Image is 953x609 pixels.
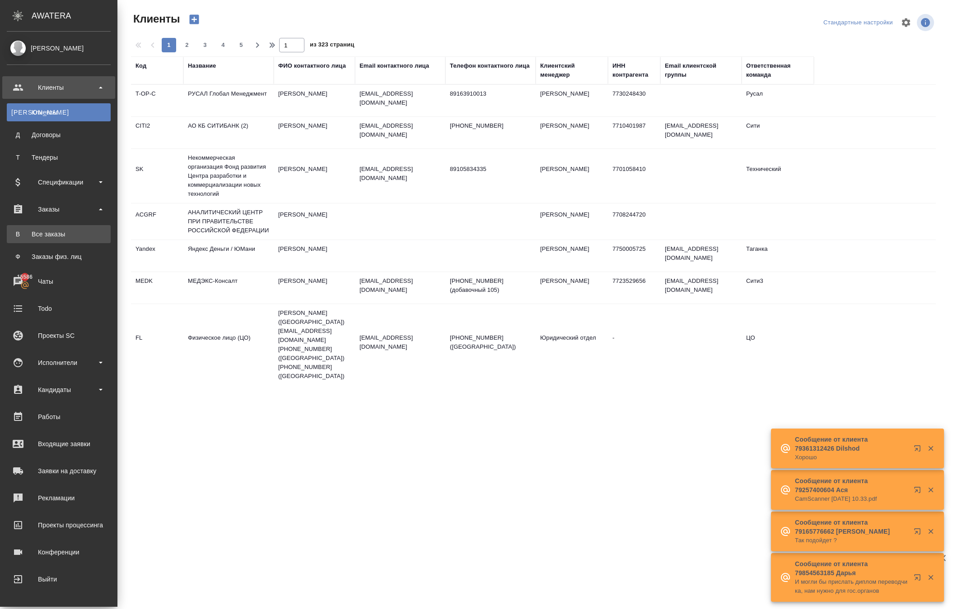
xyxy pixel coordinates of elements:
td: MEDK [131,272,183,304]
div: Заказы [7,203,111,216]
div: split button [821,16,895,30]
p: Сообщение от клиента 79165776662 [PERSON_NAME] [795,518,908,536]
td: [PERSON_NAME] [274,272,355,304]
div: Клиенты [11,108,106,117]
td: [PERSON_NAME] [274,206,355,237]
div: Договоры [11,130,106,139]
td: Русал [742,85,814,116]
div: Клиенты [7,81,111,94]
div: Кандидаты [7,383,111,397]
td: ЦО [742,329,814,360]
button: Открыть в новой вкладке [908,522,930,544]
p: [EMAIL_ADDRESS][DOMAIN_NAME] [360,165,441,183]
a: 15586Чаты [2,270,115,293]
span: Посмотреть информацию [917,14,936,31]
button: 2 [180,38,194,52]
td: 7710401987 [608,117,660,148]
a: ВВсе заказы [7,225,111,243]
td: [PERSON_NAME] [536,85,608,116]
a: Проекты процессинга [2,514,115,536]
div: Телефон контактного лица [450,61,530,70]
div: Заявки на доставку [7,464,111,478]
div: Работы [7,410,111,424]
div: Todo [7,302,111,315]
a: ТТендеры [7,148,111,166]
td: FL [131,329,183,360]
a: Конференции [2,541,115,563]
p: [PHONE_NUMBER] ([GEOGRAPHIC_DATA]) [450,333,531,351]
span: 5 [234,41,248,50]
button: Закрыть [921,486,940,494]
td: [EMAIL_ADDRESS][DOMAIN_NAME] [660,240,742,272]
p: 89163910013 [450,89,531,98]
td: [PERSON_NAME] [274,85,355,116]
td: [PERSON_NAME] [274,117,355,148]
span: Настроить таблицу [895,12,917,33]
td: - [608,329,660,360]
p: [EMAIL_ADDRESS][DOMAIN_NAME] [360,333,441,351]
button: Открыть в новой вкладке [908,481,930,503]
a: ФЗаказы физ. лиц [7,248,111,266]
td: 7708244720 [608,206,660,237]
p: 89105834335 [450,165,531,174]
p: И могли бы прислать диплом переводчика, нам нужно для гос.органов [795,577,908,595]
span: 3 [198,41,212,50]
p: [PHONE_NUMBER] (добавочный 105) [450,277,531,295]
button: Закрыть [921,444,940,452]
div: Клиентский менеджер [540,61,603,79]
div: Заказы физ. лиц [11,252,106,261]
a: Todo [2,297,115,320]
span: Клиенты [131,12,180,26]
td: МЕДЭКС-Консалт [183,272,274,304]
td: Некоммерческая организация Фонд развития Центра разработки и коммерциализации новых технологий [183,149,274,203]
td: [PERSON_NAME] ([GEOGRAPHIC_DATA]) [EMAIL_ADDRESS][DOMAIN_NAME] [PHONE_NUMBER] ([GEOGRAPHIC_DATA])... [274,304,355,385]
td: Яндекс Деньги / ЮМани [183,240,274,272]
div: Email клиентской группы [665,61,737,79]
td: [PERSON_NAME] [536,117,608,148]
div: Проекты процессинга [7,518,111,532]
button: 4 [216,38,230,52]
div: Название [188,61,216,70]
div: Чаты [7,275,111,288]
td: 7723529656 [608,272,660,304]
div: Ответственная команда [746,61,809,79]
p: [PHONE_NUMBER] [450,121,531,130]
td: [PERSON_NAME] [536,240,608,272]
td: Сити3 [742,272,814,304]
td: 7730248430 [608,85,660,116]
button: Открыть в новой вкладке [908,439,930,461]
button: Открыть в новой вкладке [908,568,930,590]
td: CITI2 [131,117,183,148]
a: Проекты SC [2,324,115,347]
div: [PERSON_NAME] [7,43,111,53]
span: из 323 страниц [310,39,354,52]
span: 4 [216,41,230,50]
div: ИНН контрагента [612,61,656,79]
div: Проекты SC [7,329,111,342]
td: 7701058410 [608,160,660,192]
span: 2 [180,41,194,50]
div: ФИО контактного лица [278,61,346,70]
td: 7750005725 [608,240,660,272]
td: Yandex [131,240,183,272]
div: Спецификации [7,175,111,189]
td: [PERSON_NAME] [536,206,608,237]
div: Конференции [7,545,111,559]
div: Тендеры [11,153,106,162]
p: Сообщение от клиента 79361312426 Dilshod [795,435,908,453]
td: АО КБ СИТИБАНК (2) [183,117,274,148]
td: Таганка [742,240,814,272]
td: [EMAIL_ADDRESS][DOMAIN_NAME] [660,272,742,304]
td: SK [131,160,183,192]
a: Работы [2,406,115,428]
div: Код [135,61,146,70]
div: Исполнители [7,356,111,369]
td: ACGRF [131,206,183,237]
td: [EMAIL_ADDRESS][DOMAIN_NAME] [660,117,742,148]
p: Хорошо [795,453,908,462]
a: Выйти [2,568,115,591]
span: 15586 [12,272,38,281]
p: [EMAIL_ADDRESS][DOMAIN_NAME] [360,121,441,139]
p: [EMAIL_ADDRESS][DOMAIN_NAME] [360,277,441,295]
td: АНАЛИТИЧЕСКИЙ ЦЕНТР ПРИ ПРАВИТЕЛЬСТВЕ РОССИЙСКОЙ ФЕДЕРАЦИИ [183,203,274,240]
